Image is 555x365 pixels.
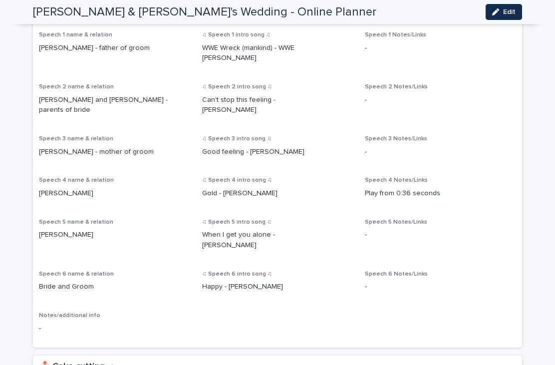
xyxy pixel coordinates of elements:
[39,84,114,90] span: Speech 2 name & relation
[39,271,114,277] span: Speech 6 name & relation
[365,95,516,105] p: -
[365,177,428,183] span: Speech 4 Notes/Links
[365,219,427,225] span: Speech 5 Notes/Links
[39,219,113,225] span: Speech 5 name & relation
[39,323,516,334] p: -
[202,147,304,157] p: Good feeling - [PERSON_NAME]
[33,5,376,19] h2: [PERSON_NAME] & [PERSON_NAME]'s Wedding - Online Planner
[202,230,329,251] p: When I get you alone - [PERSON_NAME]
[202,282,283,292] p: Happy - [PERSON_NAME]
[39,95,190,116] p: [PERSON_NAME] and [PERSON_NAME] - parents of bride
[39,136,113,142] span: Speech 3 name & relation
[202,84,272,90] span: ♫ Speech 2 intro song ♫
[202,177,272,183] span: ♫ Speech 4 intro song ♫
[365,282,516,292] p: -
[365,136,427,142] span: Speech 3 Notes/Links
[39,313,100,319] span: Notes/additional info
[202,43,329,64] p: WWE Wreck (mankind) - WWE [PERSON_NAME]
[365,271,428,277] span: Speech 6 Notes/Links
[39,32,112,38] span: Speech 1 name & relation
[39,147,190,157] p: [PERSON_NAME] - mother of groom
[486,4,522,20] button: Edit
[202,219,272,225] span: ♫ Speech 5 intro song ♫
[202,271,272,277] span: ♫ Speech 6 intro song ♫
[503,8,516,15] span: Edit
[39,177,114,183] span: Speech 4 name & relation
[39,230,190,240] p: [PERSON_NAME]
[365,230,516,240] p: -
[202,188,277,199] p: Gold - [PERSON_NAME]
[202,32,271,38] span: ♫ Speech 1 intro song ♫
[365,43,367,53] p: -
[39,282,190,292] p: Bride and Groom
[39,188,190,199] p: [PERSON_NAME]
[202,136,272,142] span: ♫ Speech 3 intro song ♫
[39,43,190,53] p: [PERSON_NAME] - father of groom
[365,147,516,157] p: -
[202,95,329,116] p: Can't stop this feeling - [PERSON_NAME]
[365,188,516,199] p: Play from 0:36 seconds
[365,32,426,38] span: Speech 1 Notes/Links
[365,84,428,90] span: Speech 2 Notes/Links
